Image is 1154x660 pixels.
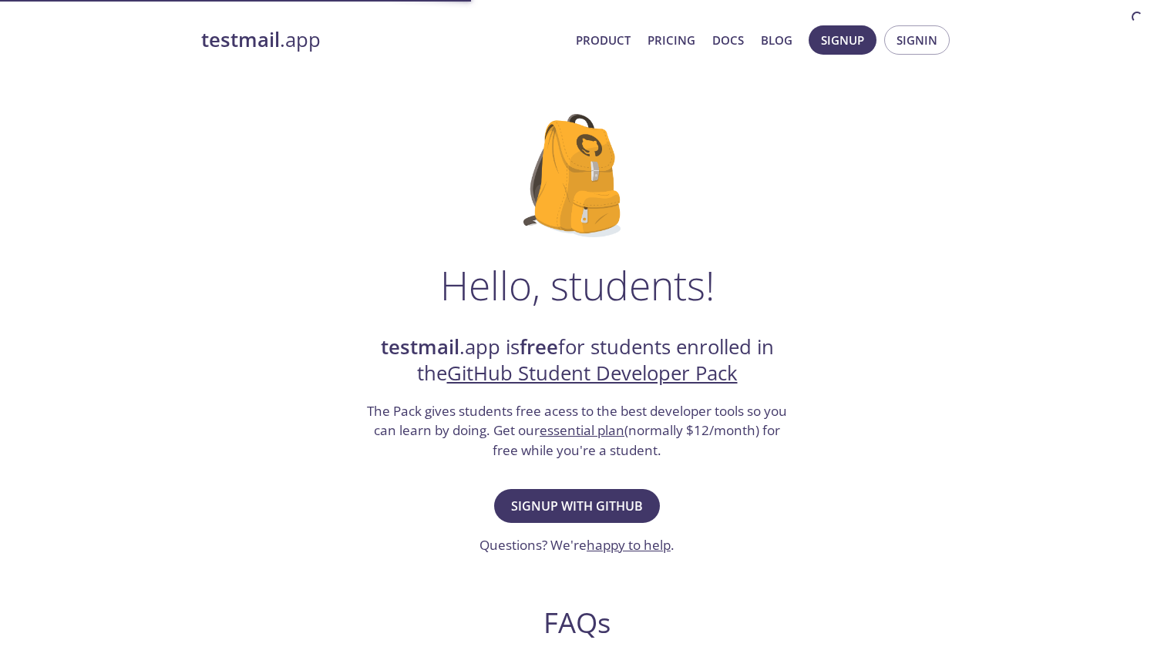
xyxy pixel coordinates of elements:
[648,30,695,50] a: Pricing
[281,605,873,640] h2: FAQs
[761,30,792,50] a: Blog
[523,114,631,237] img: github-student-backpack.png
[897,30,937,50] span: Signin
[440,262,715,308] h1: Hello, students!
[809,25,876,55] button: Signup
[494,489,660,523] button: Signup with GitHub
[365,401,789,461] h3: The Pack gives students free acess to the best developer tools so you can learn by doing. Get our...
[587,536,671,554] a: happy to help
[365,334,789,387] h2: .app is for students enrolled in the
[511,495,643,517] span: Signup with GitHub
[821,30,864,50] span: Signup
[540,421,624,439] a: essential plan
[381,333,459,360] strong: testmail
[520,333,558,360] strong: free
[884,25,950,55] button: Signin
[201,26,280,53] strong: testmail
[479,535,675,555] h3: Questions? We're .
[712,30,744,50] a: Docs
[576,30,631,50] a: Product
[201,27,564,53] a: testmail.app
[447,360,738,387] a: GitHub Student Developer Pack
